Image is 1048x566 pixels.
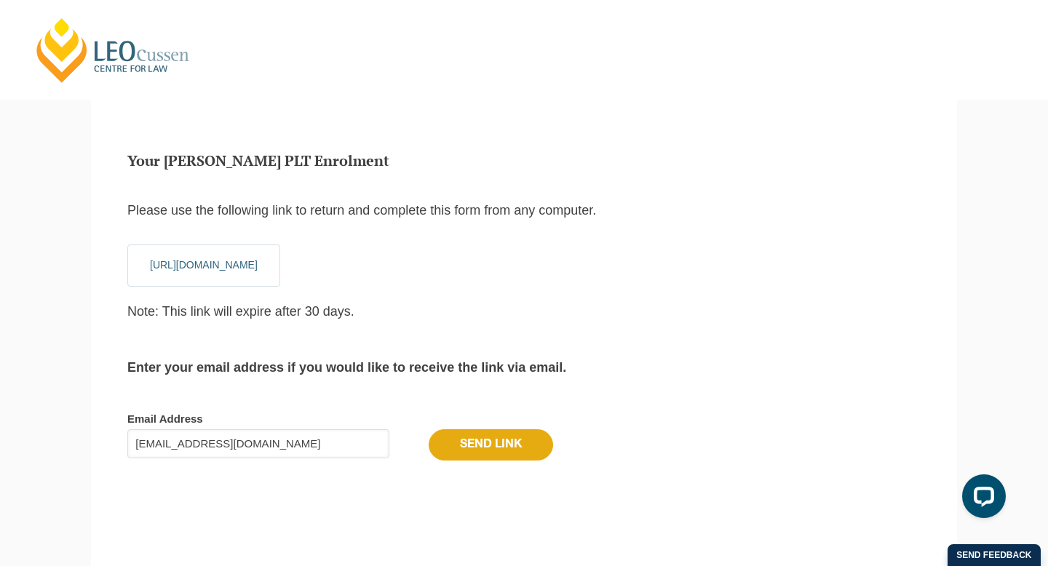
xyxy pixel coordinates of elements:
[33,16,194,84] a: [PERSON_NAME] Centre for Law
[127,203,921,218] p: Please use the following link to return and complete this form from any computer.
[127,304,921,319] p: Note: This link will expire after 30 days.
[127,412,921,426] label: Email Address
[127,360,566,375] b: Enter your email address if you would like to receive the link via email.
[127,153,921,169] h5: Your [PERSON_NAME] PLT Enrolment
[950,469,1012,530] iframe: LiveChat chat widget
[127,429,389,458] input: Email Address
[429,429,553,460] input: Send Link
[150,259,258,271] a: [URL][DOMAIN_NAME]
